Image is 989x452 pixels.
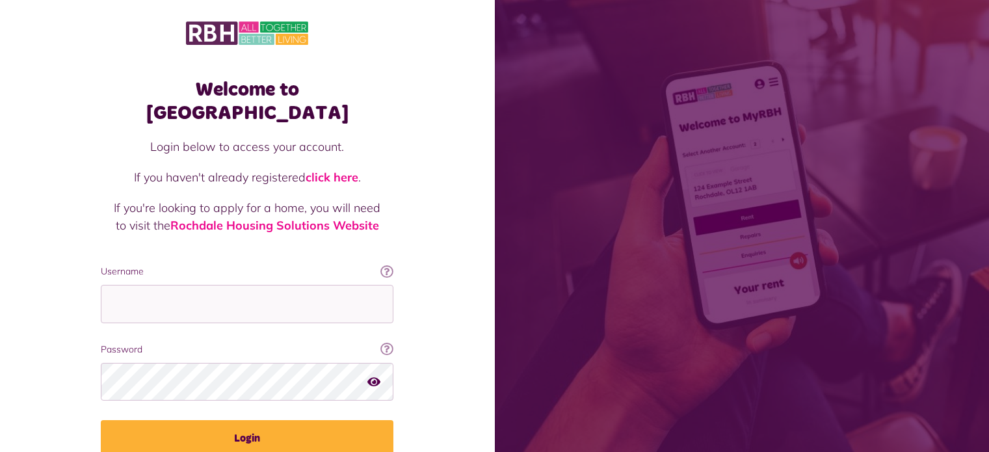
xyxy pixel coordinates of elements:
[186,20,308,47] img: MyRBH
[306,170,358,185] a: click here
[101,265,393,278] label: Username
[101,343,393,356] label: Password
[114,199,380,234] p: If you're looking to apply for a home, you will need to visit the
[101,78,393,125] h1: Welcome to [GEOGRAPHIC_DATA]
[170,218,379,233] a: Rochdale Housing Solutions Website
[114,168,380,186] p: If you haven't already registered .
[114,138,380,155] p: Login below to access your account.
